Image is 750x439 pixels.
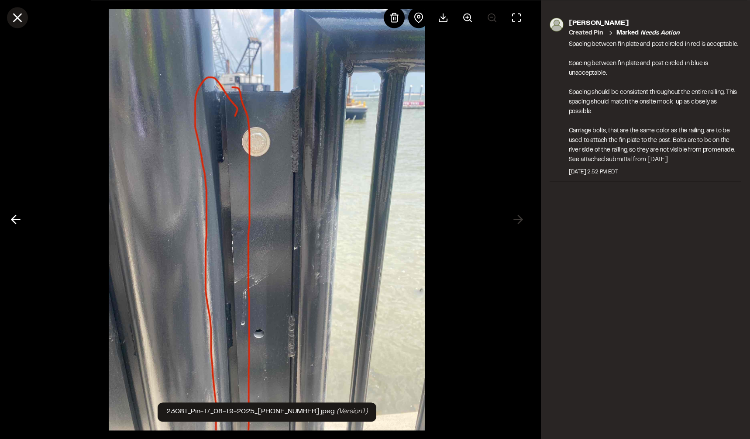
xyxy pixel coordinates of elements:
div: View pin on map [408,7,429,28]
p: Created Pin [569,28,603,38]
button: Previous photo [5,209,26,230]
img: photo [550,17,564,31]
p: Spacing between fin plate and post circled in red is acceptable. Spacing between fin plate and po... [569,39,741,164]
em: needs action [640,30,680,35]
p: [PERSON_NAME] [569,17,741,28]
button: Zoom in [457,7,478,28]
p: Marked [616,28,680,38]
button: Close modal [7,7,28,28]
button: Toggle Fullscreen [506,7,527,28]
div: [DATE] 2:52 PM EDT [569,168,741,176]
